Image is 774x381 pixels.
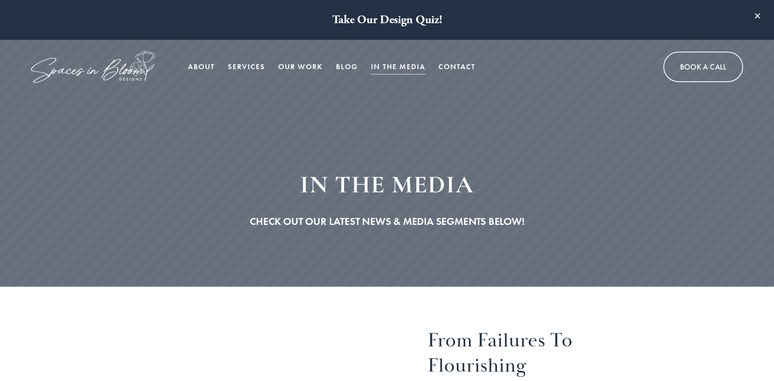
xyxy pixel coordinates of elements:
h1: In the Media [143,168,631,202]
a: Our Work [278,59,323,75]
a: About [188,59,215,75]
a: Book A Call [663,52,743,82]
a: In the Media [371,59,425,75]
a: Blog [336,59,358,75]
span: Services [228,59,265,74]
h2: from Failures to Flourishing [428,329,631,379]
a: folder dropdown [228,59,265,75]
img: Spaces in Bloom Designs [31,51,155,83]
p: CHECK OUT OUR LATEST NEWS & MEDIA SEGMENTS BELOW! [204,212,570,231]
a: Contact [438,59,475,75]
